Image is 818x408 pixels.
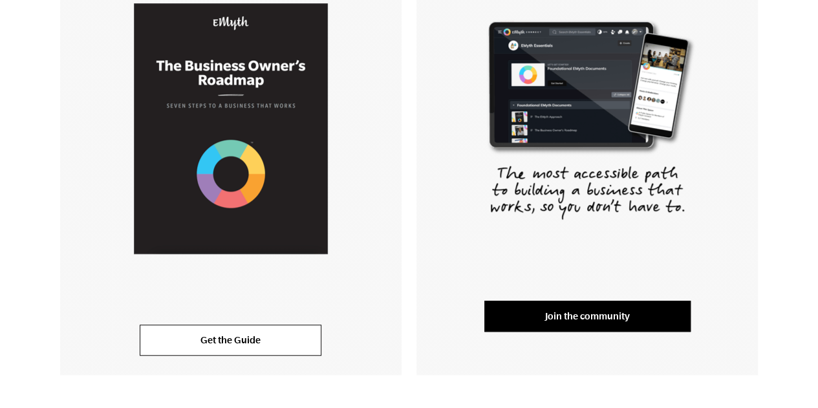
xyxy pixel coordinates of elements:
[140,325,321,356] a: Get the Guide
[474,3,701,230] img: EMyth Connect Right Hand CTA
[484,301,691,332] a: Join the community
[753,346,818,408] iframe: Chat Widget
[134,3,328,254] img: Business Owners Roadmap Cover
